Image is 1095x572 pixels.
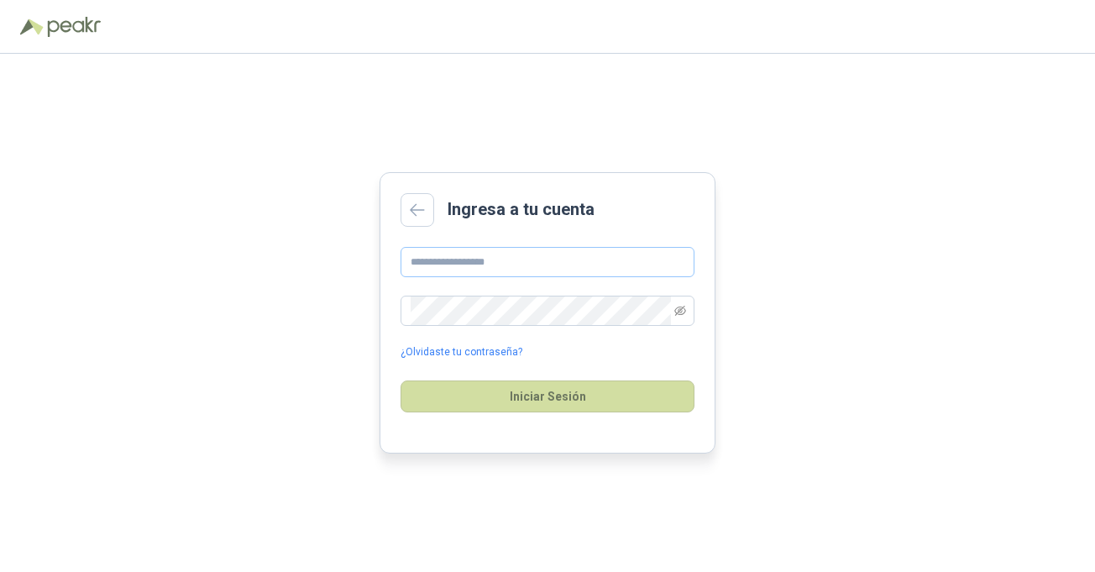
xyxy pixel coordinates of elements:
span: eye-invisible [674,306,684,316]
button: Iniciar Sesión [401,380,694,412]
h2: Ingresa a tu cuenta [448,197,595,223]
img: Peakr [47,17,101,37]
a: ¿Olvidaste tu contraseña? [401,344,522,360]
img: Logo [20,18,44,35]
